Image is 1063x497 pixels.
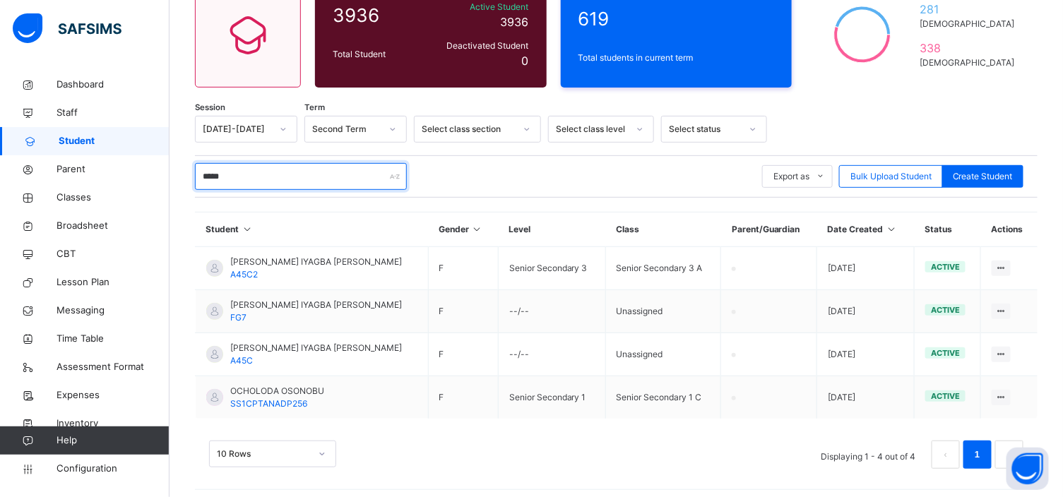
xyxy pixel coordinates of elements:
[217,448,310,460] div: 10 Rows
[428,212,498,247] th: Gender
[230,398,307,409] span: SS1CPTANADP256
[931,348,960,358] span: active
[605,212,721,247] th: Class
[428,290,498,333] td: F
[230,385,324,397] span: OCHOLODA OSONOBU
[57,304,170,318] span: Messaging
[429,1,529,13] span: Active Student
[931,391,960,401] span: active
[57,332,170,346] span: Time Table
[556,123,628,136] div: Select class level
[230,355,253,366] span: A45C
[428,376,498,419] td: F
[230,269,258,280] span: A45C2
[498,212,605,247] th: Level
[57,247,170,261] span: CBT
[817,290,915,333] td: [DATE]
[817,333,915,376] td: [DATE]
[498,247,605,290] td: Senior Secondary 3
[501,15,529,29] span: 3936
[932,441,960,469] button: prev page
[953,170,1013,183] span: Create Student
[578,52,775,64] span: Total students in current term
[522,54,529,68] span: 0
[995,441,1023,469] li: 下一页
[920,18,1020,30] span: [DEMOGRAPHIC_DATA]
[13,13,121,43] img: safsims
[428,247,498,290] td: F
[817,247,915,290] td: [DATE]
[422,123,515,136] div: Select class section
[605,290,721,333] td: Unassigned
[471,224,483,234] i: Sort in Ascending Order
[920,1,1020,18] span: 281
[578,5,775,32] span: 619
[932,441,960,469] li: 上一页
[57,78,170,92] span: Dashboard
[605,247,721,290] td: Senior Secondary 3 A
[230,256,402,268] span: [PERSON_NAME] IYAGBA [PERSON_NAME]
[230,299,402,311] span: [PERSON_NAME] IYAGBA [PERSON_NAME]
[981,212,1038,247] th: Actions
[57,219,170,233] span: Broadsheet
[57,417,170,431] span: Inventory
[931,262,960,272] span: active
[669,123,741,136] div: Select status
[773,170,809,183] span: Export as
[203,123,271,136] div: [DATE]-[DATE]
[57,388,170,402] span: Expenses
[970,445,984,464] a: 1
[817,212,915,247] th: Date Created
[196,212,429,247] th: Student
[817,376,915,419] td: [DATE]
[810,441,926,469] li: Displaying 1 - 4 out of 4
[429,40,529,52] span: Deactivated Student
[57,191,170,205] span: Classes
[57,433,169,448] span: Help
[312,123,381,136] div: Second Term
[605,333,721,376] td: Unassigned
[329,44,425,64] div: Total Student
[57,106,170,120] span: Staff
[498,290,605,333] td: --/--
[57,275,170,289] span: Lesson Plan
[721,212,817,247] th: Parent/Guardian
[57,360,170,374] span: Assessment Format
[242,224,254,234] i: Sort in Ascending Order
[995,441,1023,469] button: next page
[304,102,325,114] span: Term
[915,212,981,247] th: Status
[230,312,247,323] span: FG7
[498,376,605,419] td: Senior Secondary 1
[850,170,932,183] span: Bulk Upload Student
[1006,448,1049,490] button: Open asap
[931,305,960,315] span: active
[886,224,898,234] i: Sort in Ascending Order
[57,462,169,476] span: Configuration
[195,102,225,114] span: Session
[333,1,422,29] span: 3936
[920,40,1020,56] span: 338
[963,441,992,469] li: 1
[498,333,605,376] td: --/--
[59,134,170,148] span: Student
[605,376,721,419] td: Senior Secondary 1 C
[920,56,1020,69] span: [DEMOGRAPHIC_DATA]
[230,342,402,354] span: [PERSON_NAME] IYAGBA [PERSON_NAME]
[428,333,498,376] td: F
[57,162,170,176] span: Parent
